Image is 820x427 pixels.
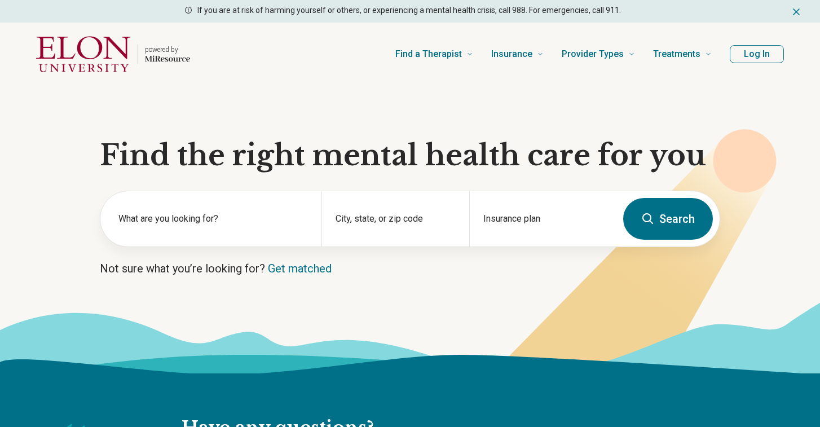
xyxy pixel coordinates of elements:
[653,46,700,62] span: Treatments
[395,46,462,62] span: Find a Therapist
[100,261,720,276] p: Not sure what you’re looking for?
[36,36,190,72] a: Home page
[491,32,544,77] a: Insurance
[100,139,720,173] h1: Find the right mental health care for you
[562,32,635,77] a: Provider Types
[491,46,532,62] span: Insurance
[562,46,624,62] span: Provider Types
[623,198,713,240] button: Search
[145,45,190,54] p: powered by
[268,262,332,275] a: Get matched
[118,212,308,226] label: What are you looking for?
[730,45,784,63] button: Log In
[395,32,473,77] a: Find a Therapist
[791,5,802,18] button: Dismiss
[197,5,621,16] p: If you are at risk of harming yourself or others, or experiencing a mental health crisis, call 98...
[653,32,712,77] a: Treatments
